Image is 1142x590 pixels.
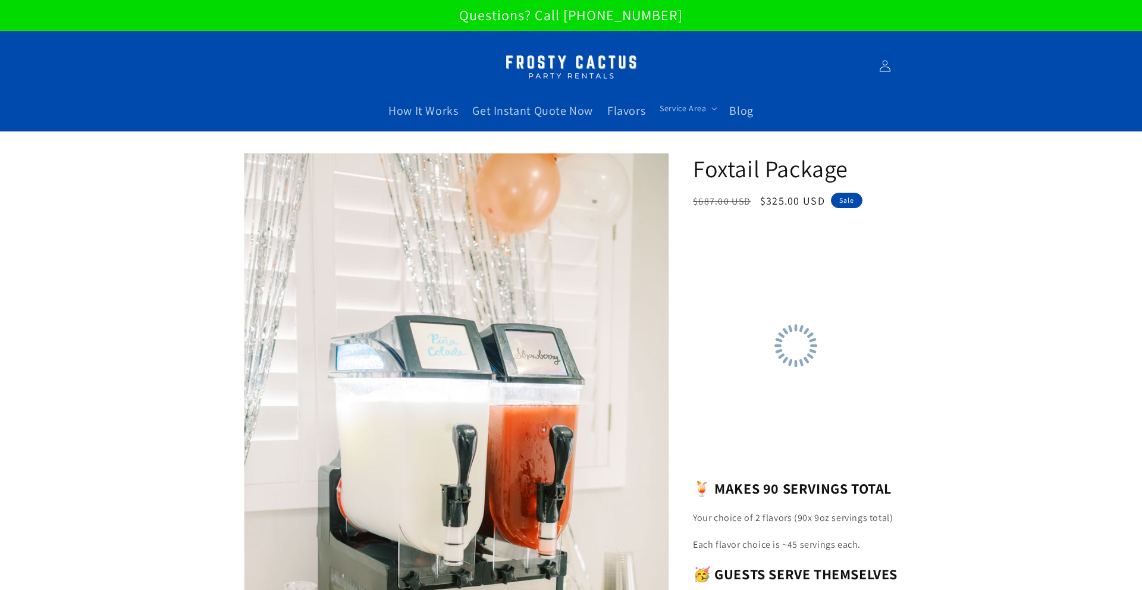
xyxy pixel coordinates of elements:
[831,193,862,208] span: Sale
[660,103,706,114] span: Service Area
[600,96,652,125] a: Flavors
[693,564,898,583] b: 🥳 GUESTS SERVE THEMSELVES
[652,96,722,121] summary: Service Area
[465,96,600,125] a: Get Instant Quote Now
[472,103,593,118] span: Get Instant Quote Now
[381,96,465,125] a: How It Works
[607,103,645,118] span: Flavors
[388,103,458,118] span: How It Works
[693,153,898,184] h1: Foxtail Package
[693,479,892,498] b: 🍹 MAKES 90 SERVINGS TOTAL
[693,538,861,551] span: Each flavor choice is ~45 servings each.
[693,195,751,208] s: $687.00 USD
[693,511,893,524] span: Your choice of 2 flavors (90x 9oz servings total)
[729,103,753,118] span: Blog
[760,194,825,208] span: $325.00 USD
[722,96,760,125] a: Blog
